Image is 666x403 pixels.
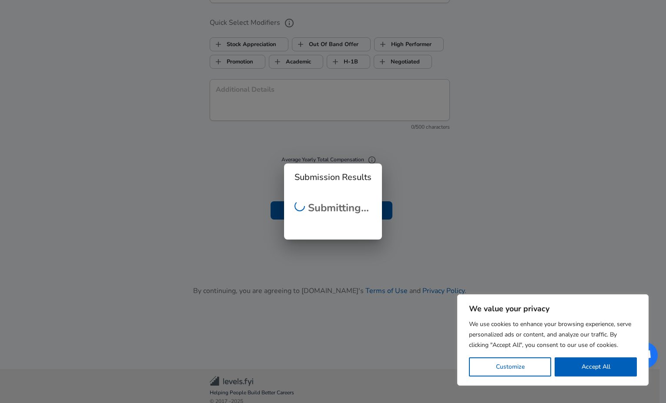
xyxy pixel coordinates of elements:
[457,294,649,386] div: We value your privacy
[469,319,637,350] p: We use cookies to enhance your browsing experience, serve personalized ads or content, and analyz...
[295,200,371,216] h2: Submitting...
[469,303,637,314] p: We value your privacy
[555,357,637,376] button: Accept All
[469,357,551,376] button: Customize
[284,163,382,191] h2: Submission Results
